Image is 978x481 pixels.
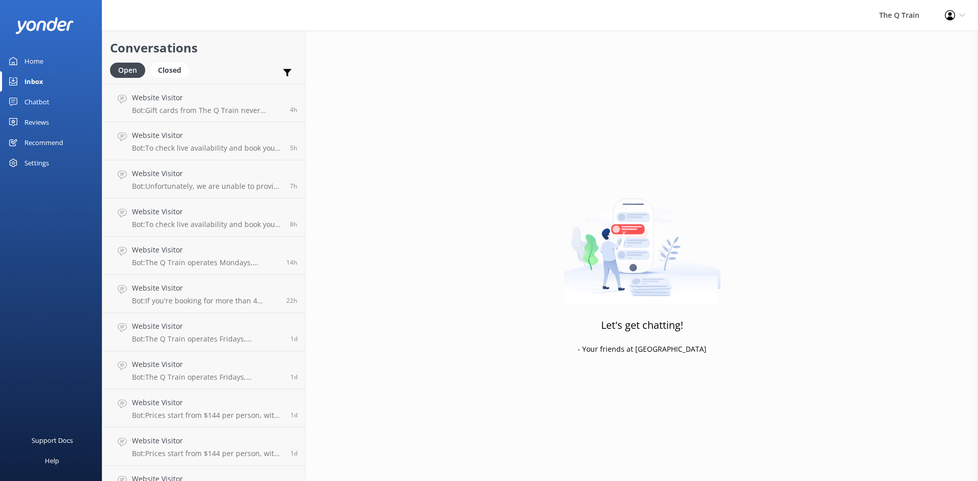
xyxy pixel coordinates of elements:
p: Bot: Gift cards from The Q Train never expire. [132,106,282,115]
span: Sep 23 2025 06:00pm (UTC +10:00) Australia/Sydney [286,296,297,305]
p: Bot: To check live availability and book your experience, please click [URL][DOMAIN_NAME]. [132,144,282,153]
div: Home [24,51,43,71]
p: Bot: The Q Train operates Fridays, Saturdays, and Sundays all year round, except on Public Holida... [132,373,283,382]
span: Sep 23 2025 07:59am (UTC +10:00) Australia/Sydney [290,411,297,419]
div: Settings [24,153,49,173]
div: Open [110,63,145,78]
div: Reviews [24,112,49,132]
span: Sep 24 2025 12:30pm (UTC +10:00) Australia/Sydney [290,105,297,114]
span: Sep 23 2025 09:41am (UTC +10:00) Australia/Sydney [290,373,297,381]
a: Website VisitorBot:The Q Train operates Fridays, Saturdays, and Sundays all year round, except on... [102,351,305,389]
p: - Your friends at [GEOGRAPHIC_DATA] [578,344,707,355]
span: Sep 24 2025 09:21am (UTC +10:00) Australia/Sydney [290,182,297,190]
h4: Website Visitor [132,206,282,217]
span: Sep 24 2025 07:57am (UTC +10:00) Australia/Sydney [290,220,297,229]
h3: Let's get chatting! [601,317,683,333]
a: Website VisitorBot:Gift cards from The Q Train never expire.4h [102,84,305,122]
div: Support Docs [32,430,73,450]
span: Sep 24 2025 01:48am (UTC +10:00) Australia/Sydney [286,258,297,267]
a: Website VisitorBot:The Q Train operates Fridays, Saturdays, and Sundays all year round, except on... [102,313,305,351]
a: Open [110,64,150,75]
a: Website VisitorBot:Prices start from $144 per person, with several dining options to choose from.... [102,428,305,466]
h4: Website Visitor [132,168,282,179]
a: Website VisitorBot:To check live availability and book your experience, please click [URL][DOMAIN... [102,199,305,237]
p: Bot: Prices start from $144 per person, with several dining options to choose from. To explore cu... [132,411,283,420]
p: Bot: The Q Train operates Mondays, Thursdays, Fridays, Saturdays and Sundays all year round. We d... [132,258,279,267]
a: Closed [150,64,194,75]
p: Bot: Unfortunately, we are unable to provide Halal-friendly meals as we have not found a local su... [132,182,282,191]
img: artwork of a man stealing a conversation from at giant smartphone [563,177,721,304]
a: Website VisitorBot:Unfortunately, we are unable to provide Halal-friendly meals as we have not fo... [102,160,305,199]
span: Sep 23 2025 01:33pm (UTC +10:00) Australia/Sydney [290,334,297,343]
span: Sep 24 2025 11:11am (UTC +10:00) Australia/Sydney [290,144,297,152]
h2: Conversations [110,38,297,58]
div: Closed [150,63,189,78]
h4: Website Visitor [132,282,279,294]
h4: Website Visitor [132,397,283,408]
p: Bot: The Q Train operates Fridays, Saturdays, and Sundays all year round, except on Public Holida... [132,334,283,344]
p: Bot: Prices start from $144 per person, with several dining options to choose from. To explore cu... [132,449,283,458]
h4: Website Visitor [132,92,282,103]
h4: Website Visitor [132,359,283,370]
a: Website VisitorBot:Prices start from $144 per person, with several dining options to choose from.... [102,389,305,428]
h4: Website Visitor [132,130,282,141]
p: Bot: To check live availability and book your experience, please click [URL][DOMAIN_NAME]. [132,220,282,229]
div: Recommend [24,132,63,153]
img: yonder-white-logo.png [15,17,74,34]
div: Inbox [24,71,43,92]
div: Help [45,450,59,471]
h4: Website Visitor [132,435,283,446]
h4: Website Visitor [132,321,283,332]
a: Website VisitorBot:The Q Train operates Mondays, Thursdays, Fridays, Saturdays and Sundays all ye... [102,237,305,275]
a: Website VisitorBot:To check live availability and book your experience, please click [URL][DOMAIN... [102,122,305,160]
div: Chatbot [24,92,49,112]
h4: Website Visitor [132,244,279,256]
a: Website VisitorBot:If you're booking for more than 4 people and need assistance with seating arra... [102,275,305,313]
p: Bot: If you're booking for more than 4 people and need assistance with seating arrangements, plea... [132,296,279,305]
span: Sep 22 2025 07:27pm (UTC +10:00) Australia/Sydney [290,449,297,458]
